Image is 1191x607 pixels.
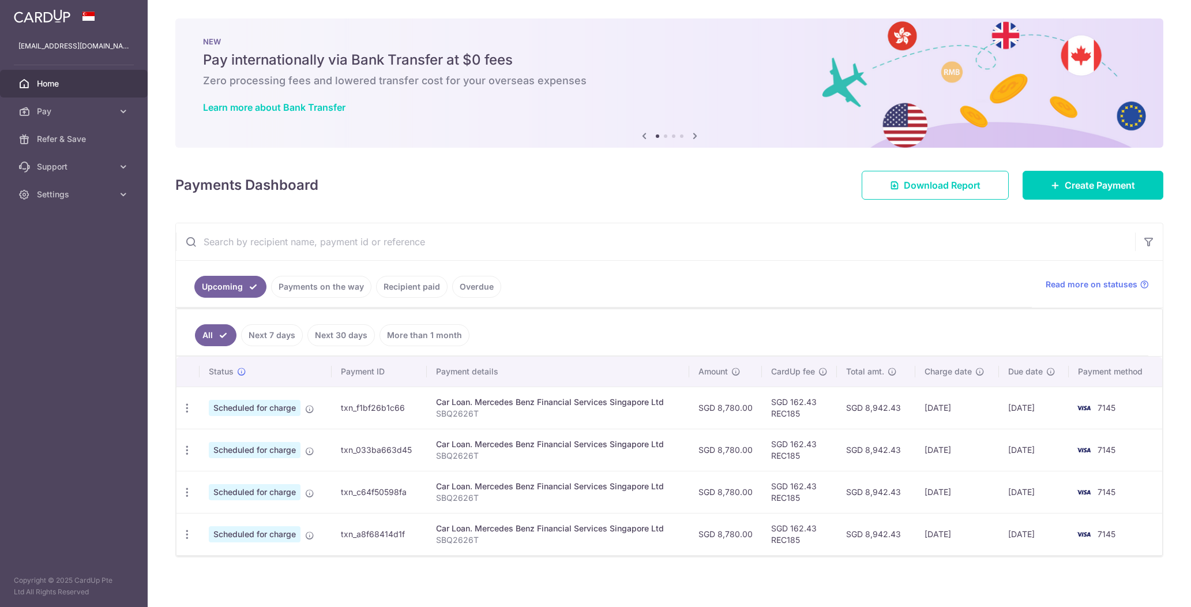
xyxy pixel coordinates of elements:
[698,366,728,377] span: Amount
[762,429,837,471] td: SGD 162.43 REC185
[332,387,427,429] td: txn_f1bf26b1c66
[195,324,236,346] a: All
[332,513,427,555] td: txn_a8f68414d1f
[837,429,915,471] td: SGD 8,942.43
[209,484,300,500] span: Scheduled for charge
[203,51,1136,69] h5: Pay internationally via Bank Transfer at $0 fees
[37,106,113,117] span: Pay
[176,223,1135,260] input: Search by recipient name, payment id or reference
[203,102,345,113] a: Learn more about Bank Transfer
[436,396,680,408] div: Car Loan. Mercedes Benz Financial Services Singapore Ltd
[915,387,999,429] td: [DATE]
[1072,401,1095,415] img: Bank Card
[203,37,1136,46] p: NEW
[904,178,980,192] span: Download Report
[271,276,371,298] a: Payments on the way
[194,276,266,298] a: Upcoming
[332,429,427,471] td: txn_033ba663d45
[915,513,999,555] td: [DATE]
[209,366,234,377] span: Status
[37,189,113,200] span: Settings
[999,387,1069,429] td: [DATE]
[915,429,999,471] td: [DATE]
[37,78,113,89] span: Home
[999,429,1069,471] td: [DATE]
[837,387,915,429] td: SGD 8,942.43
[771,366,815,377] span: CardUp fee
[1072,527,1095,541] img: Bank Card
[332,471,427,513] td: txn_c64f50598fa
[436,523,680,534] div: Car Loan. Mercedes Benz Financial Services Singapore Ltd
[427,357,689,387] th: Payment details
[241,324,303,346] a: Next 7 days
[1098,445,1115,455] span: 7145
[689,387,762,429] td: SGD 8,780.00
[1098,529,1115,539] span: 7145
[1072,485,1095,499] img: Bank Card
[307,324,375,346] a: Next 30 days
[862,171,1009,200] a: Download Report
[37,161,113,173] span: Support
[837,513,915,555] td: SGD 8,942.43
[1008,366,1043,377] span: Due date
[436,492,680,504] p: SBQ2626T
[1065,178,1135,192] span: Create Payment
[846,366,884,377] span: Total amt.
[203,74,1136,88] h6: Zero processing fees and lowered transfer cost for your overseas expenses
[762,513,837,555] td: SGD 162.43 REC185
[1072,443,1095,457] img: Bank Card
[175,18,1163,148] img: Bank transfer banner
[452,276,501,298] a: Overdue
[999,513,1069,555] td: [DATE]
[689,429,762,471] td: SGD 8,780.00
[1098,403,1115,413] span: 7145
[18,40,129,52] p: [EMAIL_ADDRESS][DOMAIN_NAME]
[209,442,300,458] span: Scheduled for charge
[689,513,762,555] td: SGD 8,780.00
[14,9,70,23] img: CardUp
[1023,171,1163,200] a: Create Payment
[332,357,427,387] th: Payment ID
[762,387,837,429] td: SGD 162.43 REC185
[209,400,300,416] span: Scheduled for charge
[436,450,680,462] p: SBQ2626T
[209,526,300,542] span: Scheduled for charge
[689,471,762,513] td: SGD 8,780.00
[1098,487,1115,497] span: 7145
[925,366,972,377] span: Charge date
[436,481,680,492] div: Car Loan. Mercedes Benz Financial Services Singapore Ltd
[376,276,448,298] a: Recipient paid
[915,471,999,513] td: [DATE]
[1069,357,1162,387] th: Payment method
[37,133,113,145] span: Refer & Save
[175,175,318,196] h4: Payments Dashboard
[1046,279,1137,290] span: Read more on statuses
[436,439,680,450] div: Car Loan. Mercedes Benz Financial Services Singapore Ltd
[837,471,915,513] td: SGD 8,942.43
[436,408,680,419] p: SBQ2626T
[1046,279,1149,290] a: Read more on statuses
[999,471,1069,513] td: [DATE]
[436,534,680,546] p: SBQ2626T
[380,324,469,346] a: More than 1 month
[762,471,837,513] td: SGD 162.43 REC185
